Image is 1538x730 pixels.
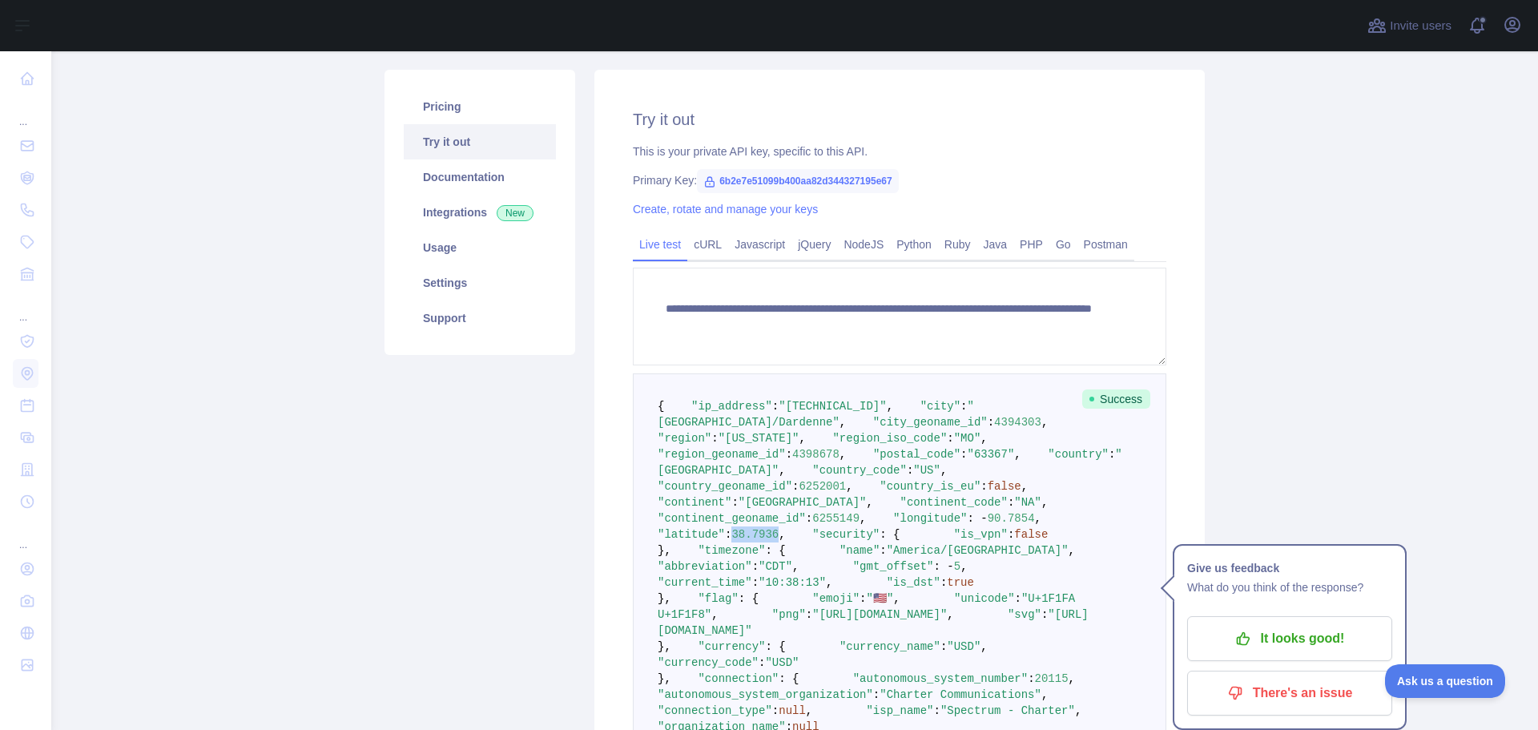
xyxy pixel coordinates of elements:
[812,592,860,605] span: "emoji"
[1187,616,1392,661] button: It looks good!
[786,448,792,461] span: :
[658,448,786,461] span: "region_geoname_id"
[711,432,718,445] span: :
[940,640,947,653] span: :
[994,416,1041,429] span: 4394303
[658,656,759,669] span: "currency_code"
[873,688,880,701] span: :
[404,195,556,230] a: Integrations New
[980,640,987,653] span: ,
[832,432,947,445] span: "region_iso_code"
[658,688,873,701] span: "autonomous_system_organization"
[826,576,832,589] span: ,
[913,464,940,477] span: "US"
[13,96,38,128] div: ...
[633,232,687,257] a: Live test
[853,672,1028,685] span: "autonomous_system_number"
[658,512,806,525] span: "continent_geoname_id"
[799,480,846,493] span: 6252001
[980,480,987,493] span: :
[1041,416,1048,429] span: ,
[772,400,779,413] span: :
[890,232,938,257] a: Python
[1035,512,1041,525] span: ,
[1048,448,1109,461] span: "country"
[404,124,556,159] a: Try it out
[1077,232,1134,257] a: Postman
[1014,496,1041,509] span: "NA"
[880,688,1041,701] span: "Charter Communications"
[731,528,779,541] span: 38.7936
[1199,680,1380,707] p: There's an issue
[873,416,988,429] span: "city_geoname_id"
[893,592,900,605] span: ,
[860,592,866,605] span: :
[977,232,1014,257] a: Java
[1082,389,1150,409] span: Success
[658,704,772,717] span: "connection_type"
[739,592,759,605] span: : {
[1075,704,1081,717] span: ,
[887,400,893,413] span: ,
[633,108,1166,131] h2: Try it out
[404,265,556,300] a: Settings
[954,592,1015,605] span: "unicode"
[739,496,867,509] span: "[GEOGRAPHIC_DATA]"
[792,480,799,493] span: :
[658,480,792,493] span: "country_geoname_id"
[658,592,671,605] span: },
[954,432,981,445] span: "MO"
[887,544,1069,557] span: "America/[GEOGRAPHIC_DATA]"
[947,640,980,653] span: "USD"
[1187,671,1392,716] button: There's an issue
[988,416,994,429] span: :
[860,512,866,525] span: ,
[1069,672,1075,685] span: ,
[658,560,752,573] span: "abbreviation"
[1187,578,1392,597] p: What do you think of the response?
[1015,592,1021,605] span: :
[866,496,872,509] span: ,
[404,230,556,265] a: Usage
[940,576,947,589] span: :
[873,448,960,461] span: "postal_code"
[779,400,886,413] span: "[TECHNICAL_ID]"
[719,432,799,445] span: "[US_STATE]"
[880,528,900,541] span: : {
[698,640,765,653] span: "currency"
[947,576,974,589] span: true
[779,704,806,717] span: null
[954,560,960,573] span: 5
[698,544,765,557] span: "timezone"
[812,512,860,525] span: 6255149
[1385,664,1506,698] iframe: Toggle Customer Support
[853,560,934,573] span: "gmt_offset"
[866,704,933,717] span: "isp_name"
[658,496,731,509] span: "continent"
[839,544,880,557] span: "name"
[13,519,38,551] div: ...
[947,608,953,621] span: ,
[765,656,799,669] span: "USD"
[887,576,940,589] span: "is_dst"
[1021,480,1028,493] span: ,
[497,205,533,221] span: New
[752,576,759,589] span: :
[1049,232,1077,257] a: Go
[806,704,812,717] span: ,
[837,232,890,257] a: NodeJS
[725,528,731,541] span: :
[658,400,664,413] span: {
[779,672,799,685] span: : {
[765,544,785,557] span: : {
[772,704,779,717] span: :
[980,432,987,445] span: ,
[940,704,1075,717] span: "Spectrum - Charter"
[1008,496,1014,509] span: :
[731,496,738,509] span: :
[759,576,826,589] span: "10:38:13"
[947,432,953,445] span: :
[806,608,812,621] span: :
[960,448,967,461] span: :
[968,448,1015,461] span: "63367"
